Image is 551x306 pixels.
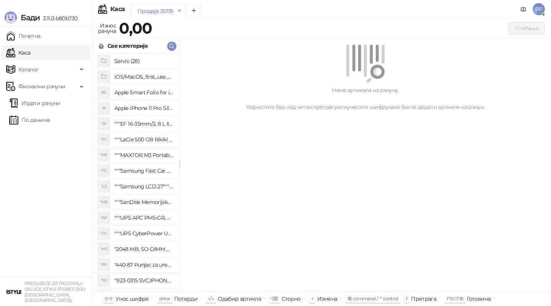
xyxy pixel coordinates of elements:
[137,7,173,15] div: Продаја 35178
[98,165,110,177] div: "FC
[114,274,173,287] h4: "923-0315 SVC,IPHONE 5/5S BATTERY REMOVAL TRAY Držač za iPhone sa kojim se otvara display
[114,55,173,67] h4: Servis (28)
[21,13,40,22] span: Бади
[347,296,398,301] span: ⌘ command / ⌃ control
[119,19,152,37] strong: 0,00
[98,149,110,161] div: "MP
[282,294,301,304] div: Сторно
[411,294,436,304] div: Претрага
[517,3,530,15] a: Документација
[108,42,148,50] div: Све категорије
[317,294,337,304] div: Измена
[114,165,173,177] h4: """Samsung Fast Car Charge Adapter, brzi auto punja_, boja crna"""
[6,28,41,44] a: Почетна
[18,79,65,94] span: Фискални рачуни
[114,71,173,83] h4: iOS/MacOS_first_use_assistance (4)
[508,22,545,34] button: Плаћање
[92,53,179,291] div: grid
[105,296,112,301] span: 0-9
[114,133,173,146] h4: """LaCie 500 GB Rikiki USB 3.0 / Ultra Compact & Resistant aluminum / USB 3.0 / 2.5"""""""
[6,284,21,300] img: 64x64-companyLogo-77b92cf4-9946-4f36-9751-bf7bb5fd2c7d.png
[467,294,491,304] div: Готовина
[347,104,388,110] a: унесите шифру
[40,15,77,22] span: 3.11.0-b80b730
[533,3,545,15] span: PP
[98,274,110,287] div: "S5
[114,180,173,193] h4: """Samsung LCD 27"""" C27F390FHUXEN"""
[9,96,60,111] a: Издати рачуни
[114,243,173,255] h4: "2048 MB, SO-DIMM DDRII, 667 MHz, Napajanje 1,8 0,1 V, Latencija CL5"
[98,180,110,193] div: "L2
[114,212,173,224] h4: """UPS APC PM5-GR, Essential Surge Arrest,5 utic_nica"""
[24,281,86,303] small: PREDUZEĆE ZA TRGOVINU I USLUGE ISTYLE STORES DOO [GEOGRAPHIC_DATA] ([GEOGRAPHIC_DATA])
[98,290,110,302] div: "SD
[98,86,110,99] div: AS
[98,243,110,255] div: "MS
[116,294,149,304] div: Унос шифре
[271,296,277,301] span: ⌫
[114,227,173,240] h4: """UPS CyberPower UT650EG, 650VA/360W , line-int., s_uko, desktop"""
[110,6,125,12] div: Каса
[114,290,173,302] h4: "923-0448 SVC,IPHONE,TOURQUE DRIVER KIT .65KGF- CM Šrafciger "
[98,212,110,224] div: "AP
[311,296,313,301] span: +
[189,86,542,111] div: Нема артикала на рачуну. Користите бар код читач, или како бисте додали артикле на рачун.
[98,227,110,240] div: "CU
[208,296,214,301] span: ↑/↓
[175,8,185,14] button: remove
[9,112,50,128] a: По данима
[186,3,201,18] button: Add tab
[114,86,173,99] h4: Apple Smart Folio for iPad mini (A17 Pro) - Sage
[98,133,110,146] div: "5G
[96,21,117,36] div: Износ рачуна
[447,296,463,301] span: F10 / F16
[114,196,173,208] h4: """SanDisk Memorijska kartica 256GB microSDXC sa SD adapterom SDSQXA1-256G-GN6MA - Extreme PLUS, ...
[406,296,407,301] span: f
[98,196,110,208] div: "MK
[159,296,170,301] span: enter
[98,259,110,271] div: "PU
[18,62,39,77] span: Каталог
[313,104,337,110] a: претрагу
[218,294,261,304] div: Одабир артикла
[114,118,173,130] h4: """EF 16-35mm/2, 8 L III USM"""
[6,45,30,60] a: Каса
[114,259,173,271] h4: "440-87 Punjac za uredjaje sa micro USB portom 4/1, Stand."
[5,11,17,24] img: Logo
[114,102,173,114] h4: Apple iPhone 11 Pro Silicone Case - Black
[114,149,173,161] h4: """MAXTOR M3 Portable 2TB 2.5"""" crni eksterni hard disk HX-M201TCB/GM"""
[98,102,110,114] div: AI
[98,118,110,130] div: "18
[174,294,198,304] div: Потврди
